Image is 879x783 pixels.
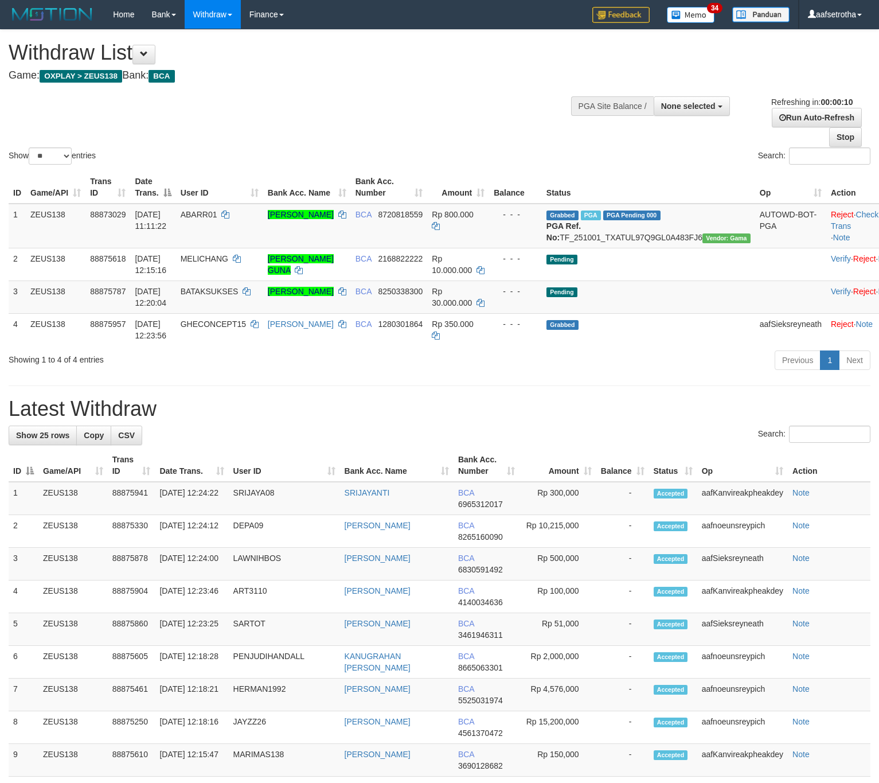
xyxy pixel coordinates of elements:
td: 88875605 [108,646,155,679]
td: 88875860 [108,613,155,646]
td: Rp 51,000 [519,613,596,646]
td: 88875878 [108,548,155,581]
th: Bank Acc. Name: activate to sort column ascending [263,171,351,204]
a: Stop [829,127,862,147]
span: BCA [458,521,474,530]
td: aafnoeunsreypich [697,646,788,679]
img: Feedback.jpg [592,7,650,23]
h1: Latest Withdraw [9,398,870,420]
div: - - - [494,253,537,264]
td: AUTOWD-BOT-PGA [755,204,826,248]
a: Reject [853,254,876,263]
span: ABARR01 [181,210,217,219]
span: BCA [458,619,474,628]
th: Bank Acc. Name: activate to sort column ascending [340,449,454,482]
span: CSV [118,431,135,440]
td: 8 [9,711,38,744]
td: ZEUS138 [38,581,108,613]
th: Bank Acc. Number: activate to sort column ascending [454,449,519,482]
span: [DATE] 11:11:22 [135,210,166,231]
td: 2 [9,248,26,281]
a: Previous [775,350,821,370]
th: Trans ID: activate to sort column ascending [108,449,155,482]
a: [PERSON_NAME] [345,619,411,628]
span: Copy [84,431,104,440]
label: Search: [758,147,870,165]
span: 88873029 [90,210,126,219]
td: ZEUS138 [38,646,108,679]
td: ZEUS138 [26,281,85,313]
td: Rp 300,000 [519,482,596,515]
span: 34 [707,3,722,13]
td: Rp 100,000 [519,581,596,613]
a: KANUGRAHAN [PERSON_NAME] [345,652,411,672]
span: BCA [355,287,372,296]
td: 88875610 [108,744,155,777]
td: 3 [9,548,38,581]
span: [DATE] 12:23:56 [135,320,166,340]
td: Rp 150,000 [519,744,596,777]
span: BCA [458,717,474,726]
span: 88875618 [90,254,126,263]
td: JAYZZ26 [229,711,340,744]
td: Rp 2,000,000 [519,646,596,679]
span: Rp 10.000.000 [432,254,472,275]
a: [PERSON_NAME] [268,210,334,219]
th: Amount: activate to sort column ascending [427,171,489,204]
td: - [596,646,649,679]
span: 88875787 [90,287,126,296]
a: Reject [853,287,876,296]
button: None selected [654,96,730,116]
td: 1 [9,482,38,515]
td: ZEUS138 [26,313,85,346]
span: Rp 30.000.000 [432,287,472,307]
td: Rp 10,215,000 [519,515,596,548]
span: BCA [355,210,372,219]
span: Copy 3461946311 to clipboard [458,630,503,640]
td: ZEUS138 [26,248,85,281]
a: [PERSON_NAME] GUNA [268,254,334,275]
td: aafSieksreyneath [697,613,788,646]
input: Search: [789,147,870,165]
td: ART3110 [229,581,340,613]
td: ZEUS138 [38,482,108,515]
span: Refreshing in: [771,98,853,107]
a: Note [792,652,810,661]
div: PGA Site Balance / [571,96,654,116]
a: [PERSON_NAME] [345,750,411,759]
td: ZEUS138 [38,613,108,646]
th: Bank Acc. Number: activate to sort column ascending [351,171,428,204]
th: User ID: activate to sort column ascending [229,449,340,482]
strong: 00:00:10 [821,98,853,107]
span: Copy 6830591492 to clipboard [458,565,503,574]
span: Accepted [654,718,688,727]
span: BCA [149,70,174,83]
td: [DATE] 12:24:12 [155,515,228,548]
td: - [596,711,649,744]
span: Accepted [654,587,688,597]
td: aafnoeunsreypich [697,711,788,744]
th: Amount: activate to sort column ascending [519,449,596,482]
span: BCA [355,320,372,329]
span: Copy 6965312017 to clipboard [458,500,503,509]
span: Pending [546,287,577,297]
a: Note [792,554,810,563]
td: 88875941 [108,482,155,515]
td: 6 [9,646,38,679]
a: SRIJAYANTI [345,488,390,497]
td: - [596,679,649,711]
a: Note [792,750,810,759]
th: Status: activate to sort column ascending [649,449,697,482]
span: Copy 8265160090 to clipboard [458,532,503,542]
span: Accepted [654,489,688,498]
img: panduan.png [732,7,790,22]
a: 1 [820,350,839,370]
td: [DATE] 12:23:25 [155,613,228,646]
h1: Withdraw List [9,41,575,64]
span: Rp 350.000 [432,320,473,329]
label: Show entries [9,147,96,165]
span: Copy 1280301864 to clipboard [378,320,423,329]
th: Date Trans.: activate to sort column ascending [155,449,228,482]
img: Button%20Memo.svg [667,7,715,23]
td: Rp 15,200,000 [519,711,596,744]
